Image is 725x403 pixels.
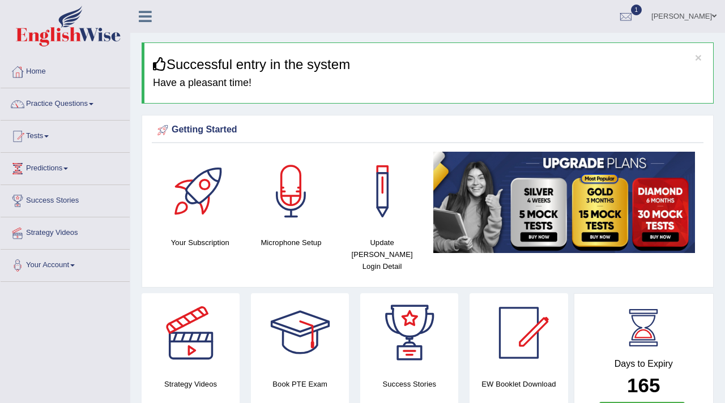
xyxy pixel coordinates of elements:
a: Tests [1,121,130,149]
h4: Book PTE Exam [251,378,349,390]
h4: Your Subscription [160,237,240,248]
h3: Successful entry in the system [153,57,705,72]
a: Predictions [1,153,130,181]
button: × [695,52,702,63]
h4: Have a pleasant time! [153,78,705,89]
span: 1 [631,5,642,15]
img: small5.jpg [433,152,695,253]
h4: EW Booklet Download [470,378,568,390]
a: Success Stories [1,185,130,213]
b: 165 [627,374,660,396]
h4: Days to Expiry [587,359,701,369]
h4: Microphone Setup [251,237,331,248]
h4: Update [PERSON_NAME] Login Detail [342,237,422,272]
a: Home [1,56,130,84]
h4: Success Stories [360,378,458,390]
h4: Strategy Videos [142,378,240,390]
a: Practice Questions [1,88,130,117]
a: Strategy Videos [1,217,130,246]
div: Getting Started [155,122,701,139]
a: Your Account [1,250,130,278]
